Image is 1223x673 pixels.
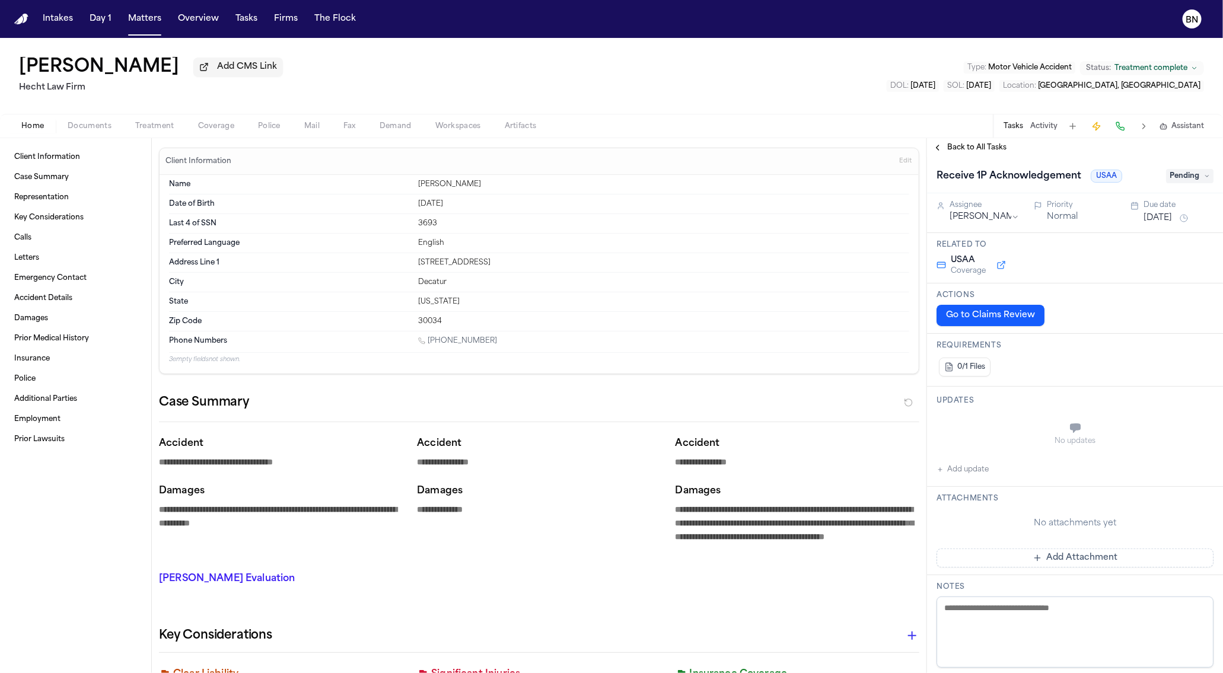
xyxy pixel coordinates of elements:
span: Home [21,122,44,131]
h3: Requirements [937,341,1214,350]
img: Finch Logo [14,14,28,25]
div: [DATE] [418,199,909,209]
button: Edit [896,152,915,171]
button: Tasks [1004,122,1023,131]
p: Damages [159,484,403,498]
dt: Last 4 of SSN [169,219,411,228]
button: The Flock [310,8,361,30]
a: Representation [9,188,142,207]
button: Change status from Treatment complete [1080,61,1204,75]
h2: Hecht Law Firm [19,81,283,95]
span: Documents [68,122,112,131]
span: DOL : [890,82,909,90]
button: 0/1 Files [939,358,990,377]
p: Damages [417,484,661,498]
dt: Preferred Language [169,238,411,248]
button: Snooze task [1177,211,1191,225]
button: Go to Claims Review [937,305,1044,326]
div: No updates [937,436,1214,446]
span: Treatment [135,122,174,131]
button: Intakes [38,8,78,30]
dt: Name [169,180,411,189]
a: Additional Parties [9,390,142,409]
h3: Actions [937,291,1214,300]
dt: City [169,278,411,287]
span: Motor Vehicle Accident [988,64,1072,71]
span: Fax [343,122,356,131]
div: 30034 [418,317,909,326]
a: Call 1 (817) 798-9249 [418,336,497,346]
span: Mail [304,122,320,131]
button: Add CMS Link [193,58,283,76]
p: Accident [417,436,661,451]
button: Matters [123,8,166,30]
dt: Zip Code [169,317,411,326]
button: [DATE] [1144,212,1172,224]
div: Due date [1144,200,1214,210]
span: Artifacts [505,122,537,131]
button: Edit Location: Fort Worth, TX [999,80,1204,92]
a: Insurance [9,349,142,368]
span: Type : [967,64,986,71]
p: Damages [676,484,919,498]
span: Status: [1086,63,1111,73]
div: [STREET_ADDRESS] [418,258,909,267]
span: Coverage [951,266,986,276]
span: Edit [899,157,912,165]
div: Priority [1047,200,1117,210]
button: Tasks [231,8,262,30]
button: Add Task [1065,118,1081,135]
span: [GEOGRAPHIC_DATA], [GEOGRAPHIC_DATA] [1038,82,1200,90]
div: No attachments yet [937,518,1214,530]
button: Edit SOL: 2027-03-18 [944,80,995,92]
span: Add CMS Link [217,61,277,73]
button: Add Attachment [937,548,1214,567]
span: [DATE] [910,82,935,90]
p: 3 empty fields not shown. [169,355,909,364]
h3: Attachments [937,494,1214,503]
a: Employment [9,410,142,429]
div: Decatur [418,278,909,287]
span: USAA [951,254,986,266]
a: Overview [173,8,224,30]
dt: Date of Birth [169,199,411,209]
h2: Key Considerations [159,626,272,645]
button: Normal [1047,211,1078,223]
h3: Related to [937,240,1214,250]
a: Client Information [9,148,142,167]
button: Make a Call [1112,118,1129,135]
span: Police [258,122,281,131]
p: Accident [159,436,403,451]
div: English [418,238,909,248]
div: [PERSON_NAME] [418,180,909,189]
div: Assignee [950,200,1020,210]
a: Firms [269,8,302,30]
div: 3693 [418,219,909,228]
h1: Receive 1P Acknowledgement [932,167,1086,186]
span: Treatment complete [1114,63,1187,73]
span: Workspaces [435,122,481,131]
span: Coverage [198,122,234,131]
span: SOL : [947,82,964,90]
a: Accident Details [9,289,142,308]
a: Key Considerations [9,208,142,227]
p: [PERSON_NAME] Evaluation [159,572,403,586]
button: Back to All Tasks [927,143,1012,152]
span: Demand [380,122,412,131]
button: Edit DOL: 2025-03-18 [887,80,939,92]
span: Back to All Tasks [947,143,1007,152]
a: Calls [9,228,142,247]
h3: Client Information [163,157,234,166]
a: Prior Lawsuits [9,430,142,449]
a: Letters [9,248,142,267]
span: Phone Numbers [169,336,227,346]
a: Prior Medical History [9,329,142,348]
button: Edit matter name [19,57,179,78]
span: USAA [1091,170,1122,183]
a: Case Summary [9,168,142,187]
a: Home [14,14,28,25]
